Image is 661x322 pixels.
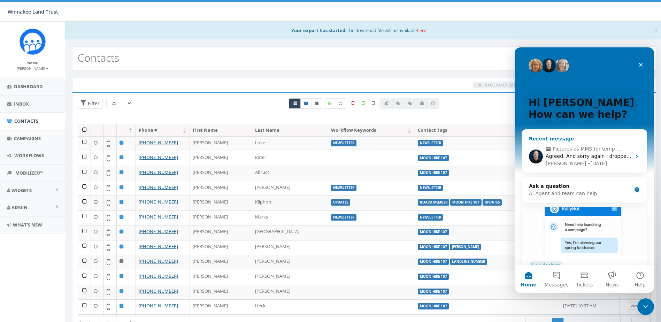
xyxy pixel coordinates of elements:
label: Moon Hike 107 [450,199,482,206]
button: Close [654,26,658,34]
label: Newsletter [331,214,356,221]
span: Filter [86,100,100,107]
td: [PERSON_NAME] [252,240,328,255]
td: [PERSON_NAME] [252,255,328,270]
label: Newsletter [418,214,443,221]
td: Abrucci [252,166,328,181]
label: [PERSON_NAME] [450,244,481,250]
a: [PHONE_NUMBER] [139,139,178,146]
label: landline number [450,259,487,265]
span: Advance Filter [78,98,103,109]
label: Moon Hike 107 [418,244,449,250]
label: Moon Hike 107 [418,303,449,309]
label: Data not Enriched [335,98,346,109]
td: [PERSON_NAME] [190,240,252,255]
label: Not a Mobile [348,98,358,109]
a: [PHONE_NUMBER] [139,199,178,205]
th: Contact Tags [415,124,560,136]
label: Moon Hike 107 [418,229,449,235]
span: × [654,25,658,35]
a: [PHONE_NUMBER] [139,154,178,160]
div: RallyBot + Playbooks Now Live! 🚀New feature [7,159,132,248]
span: Winnakee Land Trust [8,8,58,15]
label: Newsletter [418,185,443,191]
span: Messages [30,235,54,240]
span: MobilizeU™ [15,170,44,176]
td: [PERSON_NAME] [190,285,252,300]
td: [PERSON_NAME] [190,270,252,285]
button: Tickets [56,217,84,245]
img: RallyBot + Playbooks Now Live! 🚀 [7,160,132,208]
td: [PERSON_NAME] [190,299,252,314]
a: All contacts [289,98,301,109]
label: Moon Hike 107 [418,289,449,295]
div: AI Agent and team can help [14,143,117,150]
span: Dashboard [14,83,43,90]
td: [PERSON_NAME] [190,225,252,240]
th: First Name [190,124,252,136]
td: Heck [252,299,328,314]
span: Home [6,235,22,240]
a: [PHONE_NUMBER] [139,169,178,175]
b: Your export has started! [291,27,347,33]
label: Newsletter [331,140,356,146]
label: Moon Hike 107 [418,274,449,280]
a: Active [300,98,312,109]
a: [PHONE_NUMBER] [139,184,178,190]
td: [GEOGRAPHIC_DATA] [252,225,328,240]
label: Not Validated [368,98,378,109]
td: [PERSON_NAME] [190,195,252,210]
i: This phone number is unsubscribed and has opted-out of all texts. [315,101,318,106]
td: Love [252,136,328,151]
a: [PERSON_NAME] [17,65,48,71]
span: News [91,235,104,240]
h2: Contacts [78,52,119,63]
a: Opted Out [311,98,322,109]
div: Close [120,11,132,24]
button: Messages [28,217,56,245]
td: [PERSON_NAME] [252,181,328,196]
button: Help [112,217,139,245]
a: View [628,302,642,310]
a: [PHONE_NUMBER] [139,214,178,220]
small: [PERSON_NAME] [17,66,48,71]
span: Agreed. And sorry again I dropped the ball on this. I really appreciate you and the work you do. ... [31,106,362,112]
td: [PERSON_NAME] [190,166,252,181]
div: Ask a questionAI Agent and team can help [7,129,132,156]
a: [PHONE_NUMBER] [139,258,178,264]
td: [PERSON_NAME] [190,181,252,196]
span: Inbox [14,101,29,107]
span: What's New [13,222,42,228]
span: Contacts [14,118,38,124]
label: Newsletter [418,140,443,146]
span: Campaigns [14,135,41,141]
span: Admin [11,204,28,210]
div: • [DATE] [73,113,92,120]
div: [PERSON_NAME] [31,113,71,120]
td: [PERSON_NAME] [190,255,252,270]
td: Marks [252,210,328,225]
span: Widgets [11,187,32,193]
td: [PERSON_NAME] [190,136,252,151]
td: [PERSON_NAME] [252,285,328,300]
span: Help [120,235,131,240]
td: [PERSON_NAME] [190,151,252,166]
label: Updates [483,199,502,206]
label: Validated [358,98,368,109]
td: Ratel [252,151,328,166]
label: Moon Hike 107 [418,170,449,176]
span: Workflows [14,152,44,159]
a: here [417,27,426,33]
small: Name [27,60,38,65]
th: Workflow Keywords: activate to sort column ascending [328,124,415,136]
a: [PHONE_NUMBER] [139,243,178,250]
label: Moon Hike 107 [418,259,449,265]
td: [DATE] 10:37 AM [560,299,620,314]
iframe: Intercom live chat [515,47,654,293]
